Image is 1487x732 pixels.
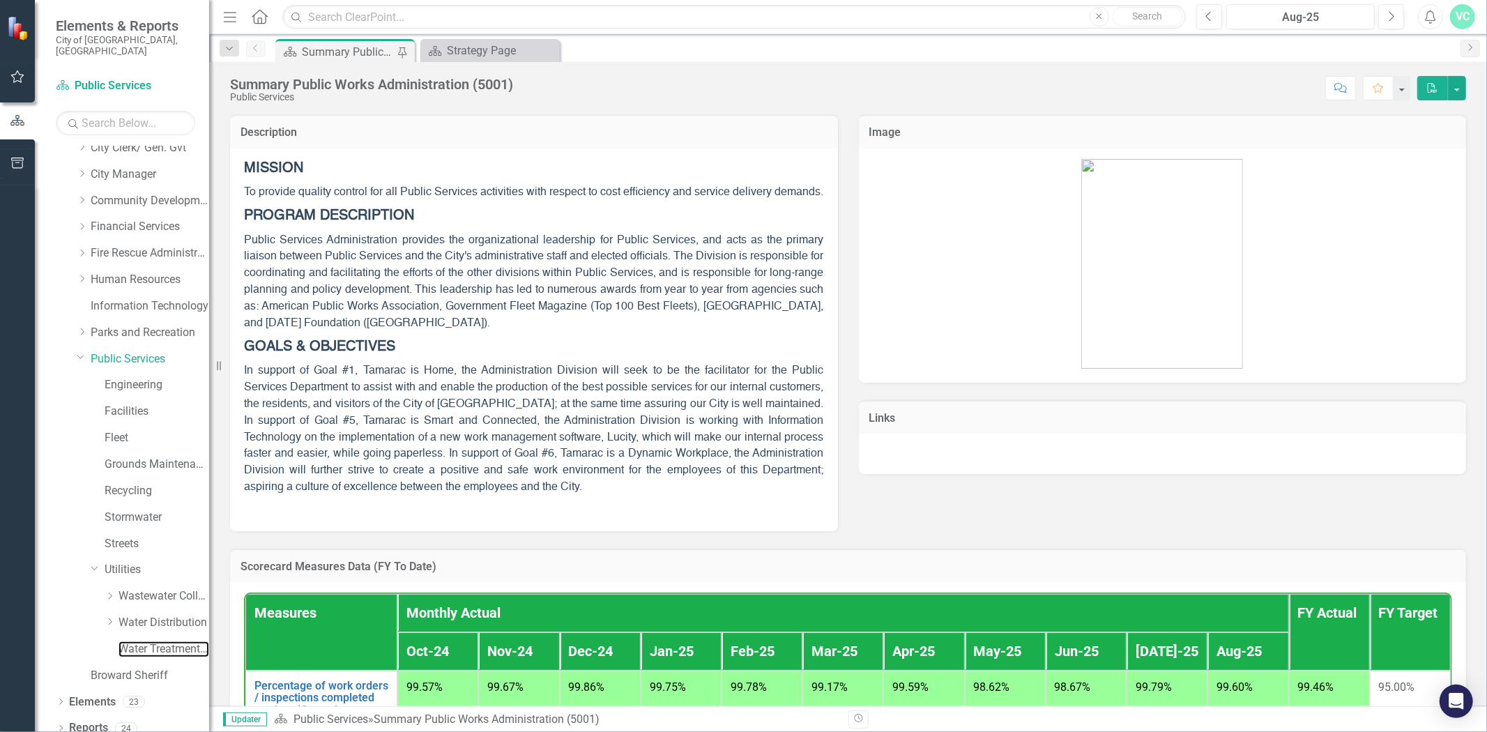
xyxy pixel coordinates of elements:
a: Information Technology [91,298,209,314]
a: City Manager [91,167,209,183]
h3: Description [241,126,828,139]
a: Public Services [91,351,209,367]
div: 23 [123,696,145,708]
a: Fleet [105,430,209,446]
span: To provide quality control for all Public Services activities with respect to cost efficiency and... [244,187,823,198]
div: Summary Public Works Administration (5001) [374,712,600,726]
a: Facilities [105,404,209,420]
span: In support of Goal #1, Tamarac is Home, the Administration Division will seek to be the facilitat... [244,365,824,493]
span: 99.59% [892,680,929,694]
a: Utilities [105,562,209,578]
span: 95.00% [1379,680,1415,694]
span: Search [1132,10,1162,22]
div: Aug-25 [1231,9,1370,26]
a: Stormwater [105,510,209,526]
span: Public Services Administration provides the organizational leadership for Public Services, and ac... [244,235,824,329]
div: » [274,712,838,728]
span: 99.78% [731,680,767,694]
a: Broward Sheriff [91,668,209,684]
h3: Image [869,126,1456,139]
span: 99.60% [1217,680,1253,694]
a: City Clerk/ Gen. Gvt [91,140,209,156]
span: 99.57% [406,680,443,694]
input: Search Below... [56,111,195,135]
img: ClearPoint Strategy [7,16,31,40]
span: 99.17% [811,680,848,694]
a: Streets [105,536,209,552]
h3: Scorecard Measures Data (FY To Date) [241,561,1456,573]
button: Search [1113,7,1182,26]
a: Community Development [91,193,209,209]
a: Grounds Maintenance [105,457,209,473]
button: Aug-25 [1226,4,1375,29]
span: 98.62% [974,680,1010,694]
div: Summary Public Works Administration (5001) [230,77,513,92]
strong: GOALS & OBJECTIVES [244,340,395,354]
a: Public Services [293,712,368,726]
span: Elements & Reports [56,17,195,34]
a: Recycling [105,483,209,499]
span: 99.67% [487,680,524,694]
small: City of [GEOGRAPHIC_DATA], [GEOGRAPHIC_DATA] [56,34,195,57]
div: Open Intercom Messenger [1440,685,1473,718]
div: Public Services [230,92,513,102]
span: Updater [223,712,267,726]
button: VC [1450,4,1475,29]
span: 99.79% [1136,680,1172,694]
a: Water Distribution [119,615,209,631]
a: Human Resources [91,272,209,288]
a: Elements [69,694,116,710]
strong: MISSION [244,162,303,176]
span: 98.67% [1055,680,1091,694]
a: Engineering [105,377,209,393]
span: 99.46% [1298,680,1334,694]
h3: Links [869,412,1456,425]
div: Strategy Page [447,42,556,59]
a: Strategy Page [424,42,556,59]
a: Water Treatment Plant [119,641,209,657]
a: Public Services [56,78,195,94]
input: Search ClearPoint... [282,5,1186,29]
span: 99.75% [650,680,686,694]
div: Summary Public Works Administration (5001) [302,43,394,61]
a: Fire Rescue Administration [91,245,209,261]
a: Parks and Recreation [91,325,209,341]
a: Financial Services [91,219,209,235]
img: PW%20Building.jpg [1081,159,1243,369]
a: Wastewater Collection [119,588,209,604]
span: 99.86% [569,680,605,694]
strong: PROGRAM DESCRIPTION [244,209,414,223]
